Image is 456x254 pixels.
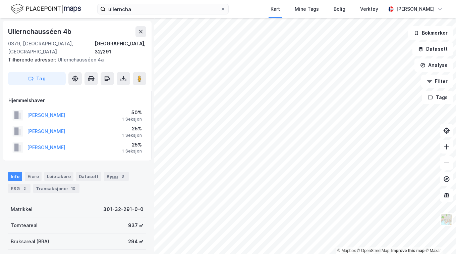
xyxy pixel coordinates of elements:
div: 10 [70,185,77,192]
a: Mapbox [337,248,356,253]
div: 1 Seksjon [122,133,142,138]
input: Søk på adresse, matrikkel, gårdeiere, leietakere eller personer [106,4,220,14]
div: 2 [21,185,28,192]
div: Bygg [104,172,129,181]
div: 50% [122,109,142,117]
div: ESG [8,184,31,193]
div: Leietakere [44,172,73,181]
div: Datasett [76,172,101,181]
div: Info [8,172,22,181]
div: 937 ㎡ [128,221,144,229]
a: Improve this map [391,248,424,253]
img: Z [440,213,453,226]
div: Tomteareal [11,221,38,229]
div: Transaksjoner [33,184,79,193]
div: [PERSON_NAME] [396,5,435,13]
div: 1 Seksjon [122,117,142,122]
div: 0379, [GEOGRAPHIC_DATA], [GEOGRAPHIC_DATA] [8,40,95,56]
button: Bokmerker [408,26,453,40]
div: Bolig [334,5,345,13]
button: Tag [8,72,66,85]
div: 1 Seksjon [122,149,142,154]
div: Ullernchausséen 4b [8,26,72,37]
div: Matrikkel [11,205,33,213]
div: Hjemmelshaver [8,96,146,104]
div: Eiere [25,172,42,181]
button: Analyse [414,58,453,72]
div: Kart [271,5,280,13]
div: 294 ㎡ [128,238,144,246]
div: 3 [119,173,126,180]
div: [GEOGRAPHIC_DATA], 32/291 [95,40,146,56]
iframe: Chat Widget [422,222,456,254]
button: Filter [421,75,453,88]
button: Datasett [412,42,453,56]
img: logo.f888ab2527a4732fd821a326f86c7f29.svg [11,3,81,15]
div: 25% [122,125,142,133]
a: OpenStreetMap [357,248,390,253]
div: Bruksareal (BRA) [11,238,49,246]
div: Ullernchausséen 4a [8,56,141,64]
div: 25% [122,141,142,149]
div: Mine Tags [295,5,319,13]
button: Tags [422,91,453,104]
div: 301-32-291-0-0 [103,205,144,213]
div: Verktøy [360,5,378,13]
span: Tilhørende adresser: [8,57,58,62]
